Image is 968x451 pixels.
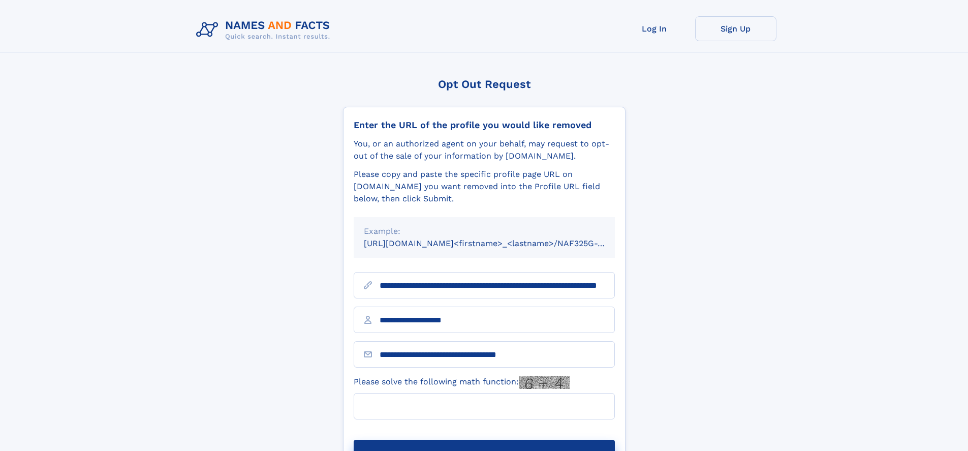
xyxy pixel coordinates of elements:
a: Sign Up [695,16,776,41]
div: You, or an authorized agent on your behalf, may request to opt-out of the sale of your informatio... [354,138,615,162]
div: Opt Out Request [343,78,626,91]
small: [URL][DOMAIN_NAME]<firstname>_<lastname>/NAF325G-xxxxxxxx [364,238,634,248]
label: Please solve the following math function: [354,376,570,389]
div: Example: [364,225,605,237]
a: Log In [614,16,695,41]
div: Please copy and paste the specific profile page URL on [DOMAIN_NAME] you want removed into the Pr... [354,168,615,205]
img: Logo Names and Facts [192,16,338,44]
div: Enter the URL of the profile you would like removed [354,119,615,131]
